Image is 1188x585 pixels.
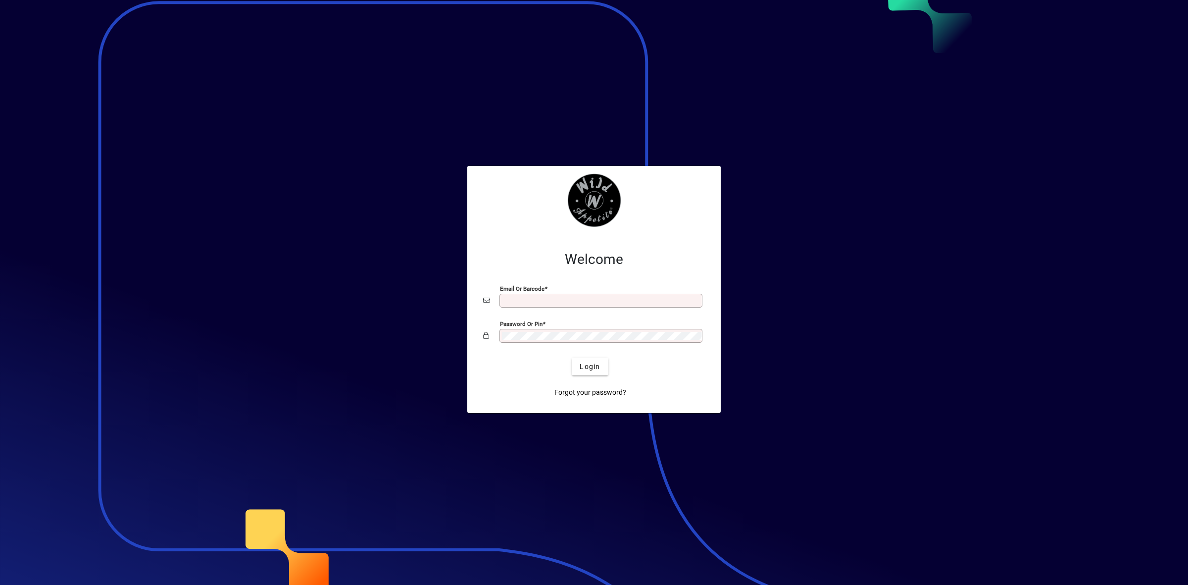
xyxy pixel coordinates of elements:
[483,251,705,268] h2: Welcome
[580,362,600,372] span: Login
[500,320,543,327] mat-label: Password or Pin
[550,383,630,401] a: Forgot your password?
[554,387,626,398] span: Forgot your password?
[572,358,608,375] button: Login
[500,285,544,292] mat-label: Email or Barcode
